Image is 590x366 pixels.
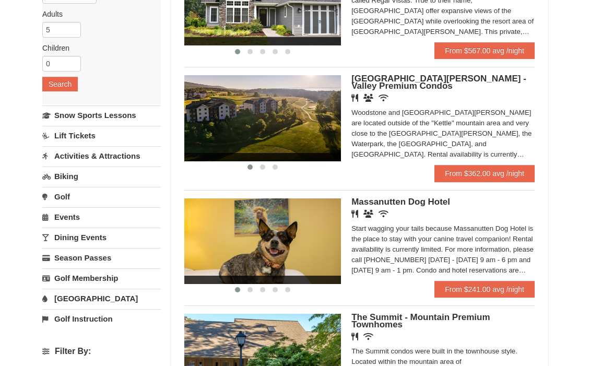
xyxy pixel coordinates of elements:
a: Golf Instruction [42,309,161,328]
span: [GEOGRAPHIC_DATA][PERSON_NAME] - Valley Premium Condos [351,74,526,91]
i: Restaurant [351,210,358,218]
a: From $567.00 avg /night [434,42,535,59]
h4: Filter By: [42,347,161,356]
a: [GEOGRAPHIC_DATA] [42,289,161,308]
span: Massanutten Dog Hotel [351,197,450,207]
label: Children [42,43,153,53]
div: Start wagging your tails because Massanutten Dog Hotel is the place to stay with your canine trav... [351,223,535,276]
button: Search [42,77,78,91]
label: Adults [42,9,153,19]
a: Dining Events [42,228,161,247]
i: Banquet Facilities [363,210,373,218]
a: Activities & Attractions [42,146,161,166]
a: From $362.00 avg /night [434,165,535,182]
span: The Summit - Mountain Premium Townhomes [351,312,490,329]
a: From $241.00 avg /night [434,281,535,298]
a: Golf Membership [42,268,161,288]
i: Banquet Facilities [363,94,373,102]
a: Biking [42,167,161,186]
i: Wireless Internet (free) [379,94,388,102]
i: Wireless Internet (free) [379,210,388,218]
i: Wireless Internet (free) [363,333,373,340]
a: Lift Tickets [42,126,161,145]
a: Events [42,207,161,227]
a: Snow Sports Lessons [42,105,161,125]
i: Restaurant [351,333,358,340]
i: Restaurant [351,94,358,102]
a: Golf [42,187,161,206]
div: Woodstone and [GEOGRAPHIC_DATA][PERSON_NAME] are located outside of the "Kettle" mountain area an... [351,108,535,160]
a: Season Passes [42,248,161,267]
